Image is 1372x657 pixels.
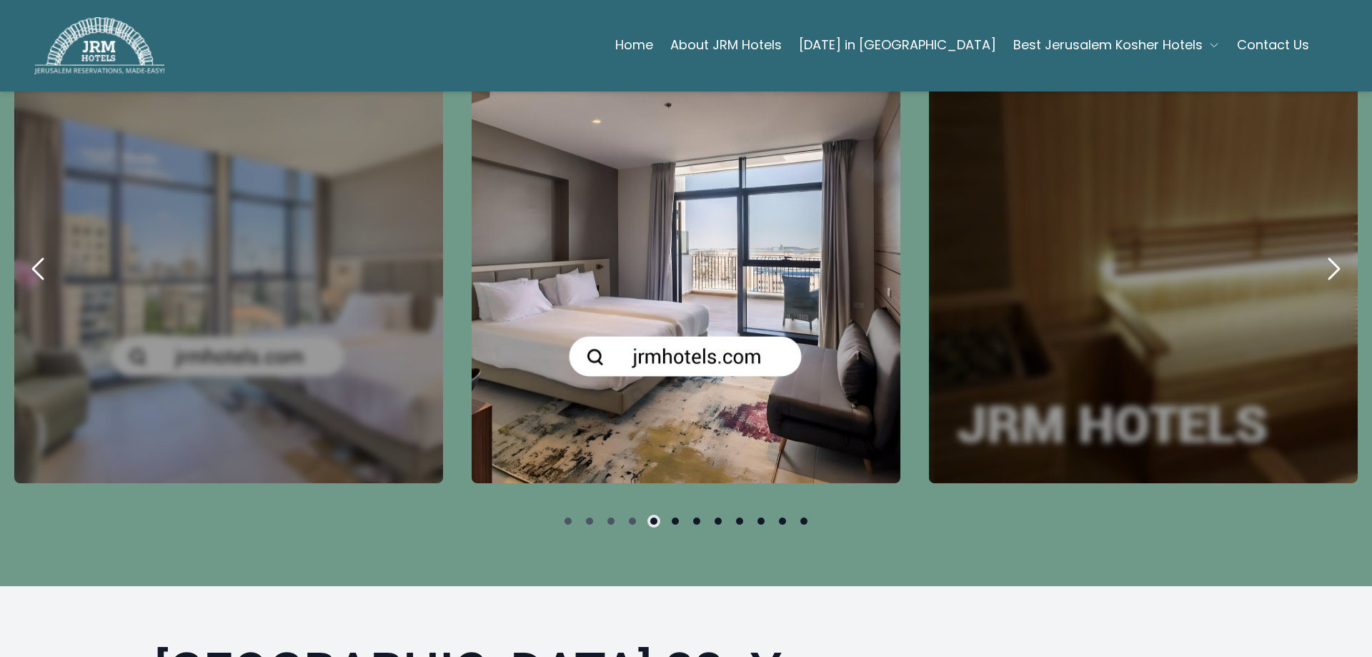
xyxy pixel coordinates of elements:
a: About JRM Hotels [670,31,782,59]
button: Best Jerusalem Kosher Hotels [1013,31,1220,59]
span: Best Jerusalem Kosher Hotels [1013,35,1203,55]
button: next [1309,244,1358,293]
button: previous [14,244,63,293]
a: Home [615,31,653,59]
a: Contact Us [1237,31,1309,59]
img: JRM Hotels [34,17,164,74]
a: [DATE] in [GEOGRAPHIC_DATA] [799,31,996,59]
